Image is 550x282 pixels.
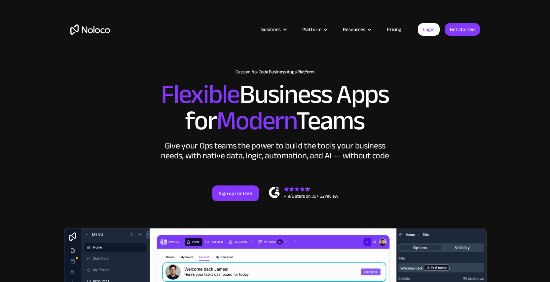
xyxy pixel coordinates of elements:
a: Get started [445,23,480,36]
div: Resources [343,25,365,34]
h1: Custom No-Code Business Apps Platform [70,69,480,75]
a: Pricing [379,25,410,34]
a: Login [418,23,440,36]
span: Modern [216,96,296,145]
h2: Business Apps for Teams [70,81,480,134]
div: Solutions [261,25,281,34]
div: Solutions [253,25,294,34]
div: Resources [335,25,379,34]
div: Give your Ops teams the power to build the tools your business needs, with native data, logic, au... [160,141,391,161]
div: Platform [294,25,335,34]
span: Flexible [161,70,239,119]
a: Sign up for free [212,185,259,201]
div: Platform [302,25,321,34]
a: home [70,24,110,35]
